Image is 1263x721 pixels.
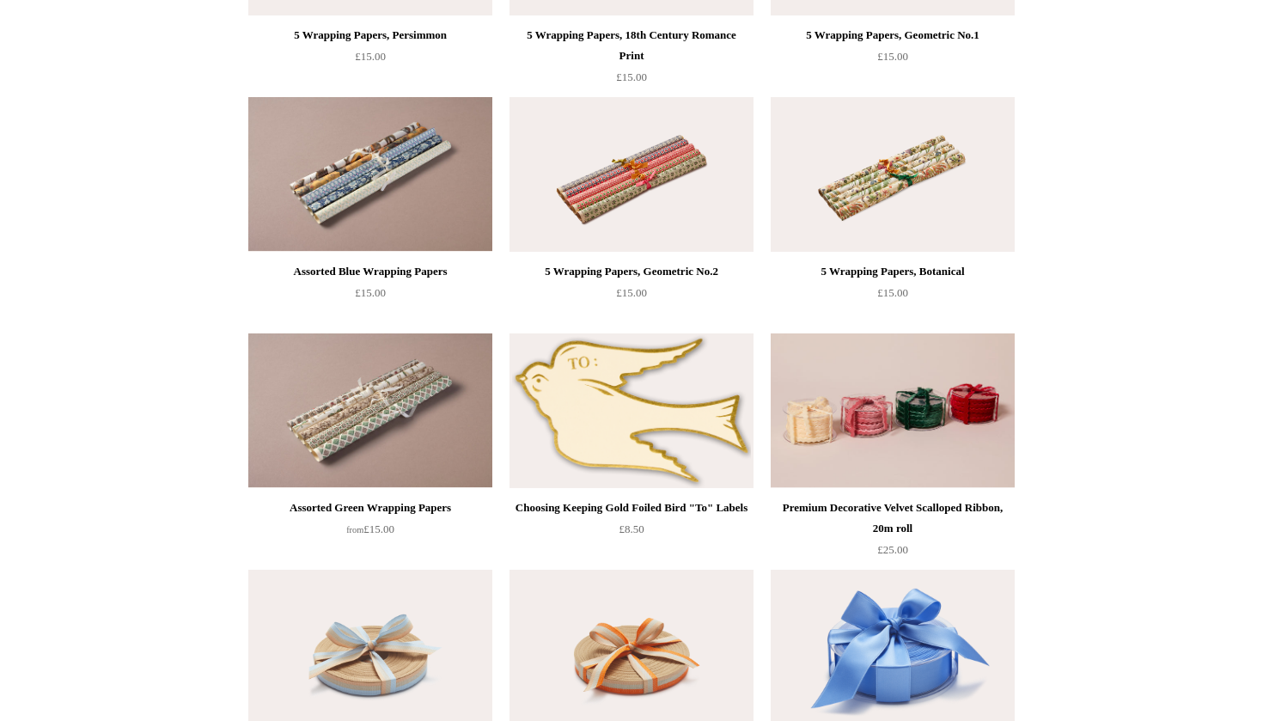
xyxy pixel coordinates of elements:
a: 5 Wrapping Papers, Geometric No.1 £15.00 [771,25,1015,95]
a: Assorted Green Wrapping Papers Assorted Green Wrapping Papers [248,333,492,488]
img: Assorted Green Wrapping Papers [248,333,492,488]
a: 5 Wrapping Papers, Botanical 5 Wrapping Papers, Botanical [771,97,1015,252]
a: Premium Decorative Velvet Scalloped Ribbon, 20m roll £25.00 [771,498,1015,568]
img: Assorted Blue Wrapping Papers [248,97,492,252]
div: Assorted Blue Wrapping Papers [253,261,488,282]
span: £15.00 [355,50,386,63]
span: £25.00 [877,543,908,556]
a: 5 Wrapping Papers, Geometric No.2 5 Wrapping Papers, Geometric No.2 [509,97,754,252]
div: Assorted Green Wrapping Papers [253,498,488,518]
img: Choosing Keeping Gold Foiled Bird "To" Labels [509,333,754,488]
span: from [346,525,363,535]
a: 5 Wrapping Papers, Botanical £15.00 [771,261,1015,332]
div: 5 Wrapping Papers, Botanical [775,261,1010,282]
a: Assorted Blue Wrapping Papers £15.00 [248,261,492,332]
span: £15.00 [616,286,647,299]
div: 5 Wrapping Papers, 18th Century Romance Print [514,25,749,66]
span: £15.00 [877,50,908,63]
div: Premium Decorative Velvet Scalloped Ribbon, 20m roll [775,498,1010,539]
img: Premium Decorative Velvet Scalloped Ribbon, 20m roll [771,333,1015,488]
span: £15.00 [616,70,647,83]
span: £15.00 [346,522,394,535]
a: 5 Wrapping Papers, Persimmon £15.00 [248,25,492,95]
a: Choosing Keeping Gold Foiled Bird "To" Labels Choosing Keeping Gold Foiled Bird "To" Labels [509,333,754,488]
span: £8.50 [619,522,644,535]
a: Choosing Keeping Gold Foiled Bird "To" Labels £8.50 [509,498,754,568]
a: 5 Wrapping Papers, 18th Century Romance Print £15.00 [509,25,754,95]
img: 5 Wrapping Papers, Botanical [771,97,1015,252]
a: 5 Wrapping Papers, Geometric No.2 £15.00 [509,261,754,332]
span: £15.00 [355,286,386,299]
div: 5 Wrapping Papers, Persimmon [253,25,488,46]
div: Choosing Keeping Gold Foiled Bird "To" Labels [514,498,749,518]
div: 5 Wrapping Papers, Geometric No.1 [775,25,1010,46]
div: 5 Wrapping Papers, Geometric No.2 [514,261,749,282]
a: Premium Decorative Velvet Scalloped Ribbon, 20m roll Premium Decorative Velvet Scalloped Ribbon, ... [771,333,1015,488]
span: £15.00 [877,286,908,299]
img: 5 Wrapping Papers, Geometric No.2 [509,97,754,252]
a: Assorted Green Wrapping Papers from£15.00 [248,498,492,568]
a: Assorted Blue Wrapping Papers Assorted Blue Wrapping Papers [248,97,492,252]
